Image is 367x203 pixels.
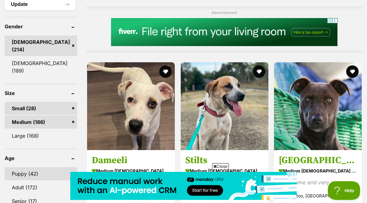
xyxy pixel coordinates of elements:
a: Adult (172) [5,181,77,194]
header: Gender [5,24,77,29]
a: Large (168) [5,129,77,142]
img: consumer-privacy-logo.png [44,1,49,6]
h3: Dameeli [92,154,170,166]
a: Small (28) [5,102,77,115]
iframe: Advertisement [111,18,337,46]
header: Size [5,90,77,96]
button: favourite [253,65,265,78]
h3: Stilts [185,154,264,166]
strong: medium [DEMOGRAPHIC_DATA] Dog [92,166,170,175]
iframe: Help Scout Beacon - Open [328,181,361,200]
img: consumer-privacy-logo.png [1,1,6,6]
div: Handsome and very clever [279,178,357,187]
h3: [GEOGRAPHIC_DATA] [279,154,357,166]
a: [DEMOGRAPHIC_DATA] (214) [5,35,77,56]
img: Stilts - Australian Cattle Dog [181,62,268,150]
a: Medium (186) [5,116,77,129]
header: Age [5,155,77,161]
img: Dameeli - Staffordshire Bull Terrier Dog [87,62,175,150]
button: favourite [346,65,359,78]
button: favourite [159,65,172,78]
img: Austria - Mastiff x Staffordshire Bull Terrier Dog [274,62,362,150]
a: Puppy (42) [5,167,77,180]
a: [DEMOGRAPHIC_DATA] (189) [5,57,77,77]
img: iconc.png [43,0,49,5]
strong: medium [DEMOGRAPHIC_DATA] Dog [279,166,357,175]
span: Close [212,163,229,169]
strong: medium [DEMOGRAPHIC_DATA] Dog [185,166,264,175]
iframe: Advertisement [70,172,297,200]
div: Advertisement [86,7,362,52]
strong: Cockatoo, [GEOGRAPHIC_DATA] [279,191,357,200]
a: Privacy Notification [44,1,50,6]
